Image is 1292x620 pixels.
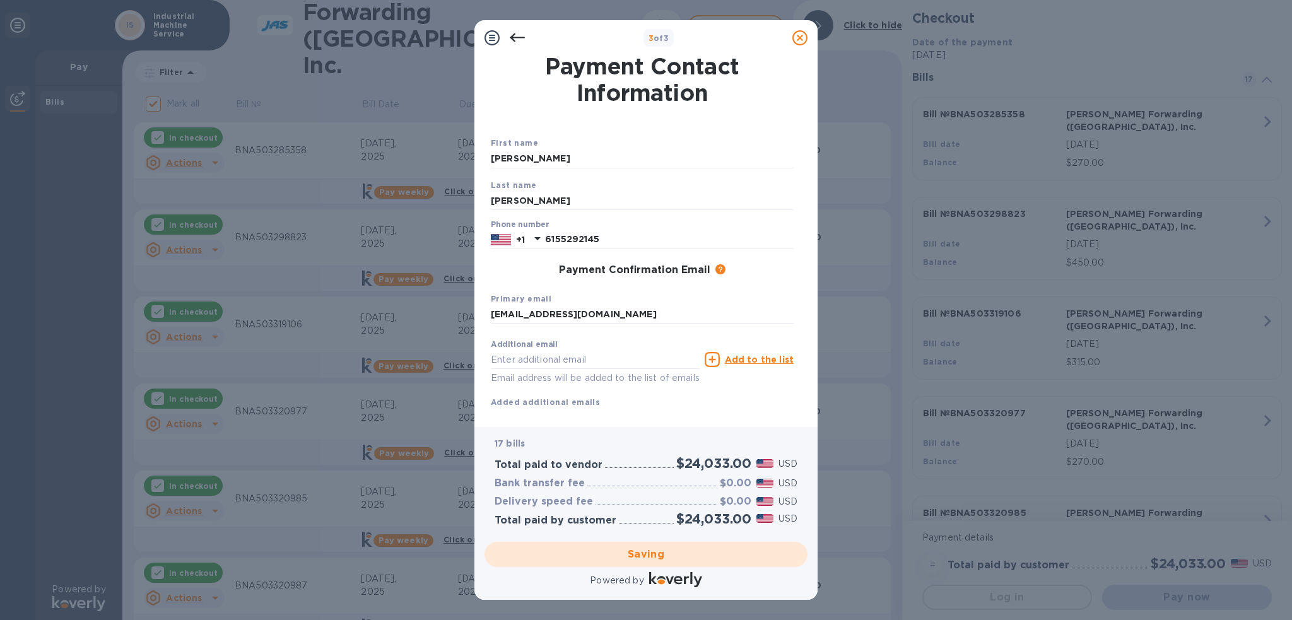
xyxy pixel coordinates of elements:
input: Enter your phone number [545,230,794,249]
u: Add to the list [725,354,794,365]
img: USD [756,497,773,506]
p: USD [778,495,797,508]
h3: Total paid to vendor [495,459,602,471]
h3: Payment Confirmation Email [559,264,710,276]
input: Enter your last name [491,191,794,210]
input: Enter additional email [491,350,700,369]
b: Added additional emails [491,397,600,407]
b: 17 bills [495,438,525,448]
h3: $0.00 [720,477,751,489]
p: +1 [516,233,525,246]
p: USD [778,457,797,471]
img: Logo [649,572,702,587]
b: Last name [491,180,537,190]
h3: Delivery speed fee [495,496,593,508]
p: Email address will be added to the list of emails [491,371,700,385]
h1: Payment Contact Information [491,53,794,106]
label: Phone number [491,221,549,229]
label: Additional email [491,341,558,349]
img: US [491,233,511,247]
h3: $0.00 [720,496,751,508]
h2: $24,033.00 [676,455,751,471]
h2: $24,033.00 [676,511,751,527]
p: USD [778,477,797,490]
h3: Total paid by customer [495,515,616,527]
h3: Bank transfer fee [495,477,585,489]
p: Powered by [590,574,643,587]
b: First name [491,138,538,148]
input: Enter your primary name [491,305,794,324]
img: USD [756,514,773,523]
b: Primary email [491,294,551,303]
img: USD [756,479,773,488]
input: Enter your first name [491,149,794,168]
span: 3 [649,33,654,43]
b: of 3 [649,33,669,43]
p: USD [778,512,797,525]
img: USD [756,459,773,468]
